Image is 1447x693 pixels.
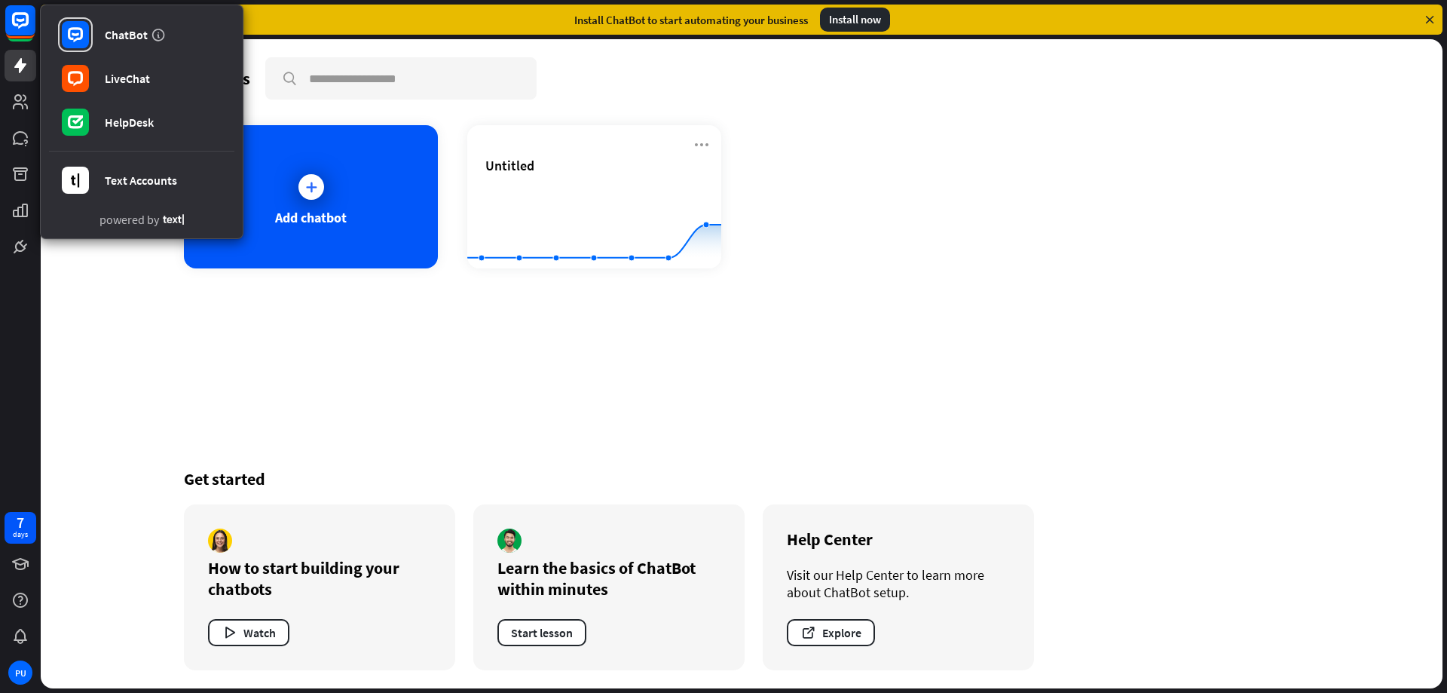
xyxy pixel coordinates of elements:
[497,529,522,553] img: author
[208,529,232,553] img: author
[497,619,586,646] button: Start lesson
[184,468,1299,489] div: Get started
[497,557,720,599] div: Learn the basics of ChatBot within minutes
[5,512,36,544] a: 7 days
[787,566,1010,601] div: Visit our Help Center to learn more about ChatBot setup.
[12,6,57,51] button: Open LiveChat chat widget
[8,661,32,685] div: PU
[13,529,28,540] div: days
[208,619,289,646] button: Watch
[574,13,808,27] div: Install ChatBot to start automating your business
[17,516,24,529] div: 7
[208,557,431,599] div: How to start building your chatbots
[787,619,875,646] button: Explore
[820,8,890,32] div: Install now
[485,157,534,174] span: Untitled
[787,529,1010,550] div: Help Center
[275,209,347,226] div: Add chatbot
